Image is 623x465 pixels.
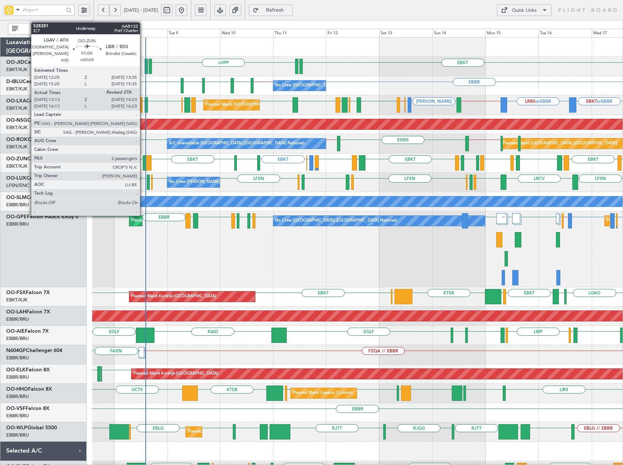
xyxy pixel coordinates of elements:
[6,329,49,334] a: OO-AIEFalcon 7X
[6,105,27,112] a: EBKT/KJK
[6,290,50,295] a: OO-FSXFalcon 7X
[133,368,218,379] div: Planned Maint Kortrijk-[GEOGRAPHIC_DATA]
[6,137,28,142] span: OO-ROK
[94,22,106,28] div: [DATE]
[6,297,27,303] a: EBKT/KJK
[188,426,226,437] div: Planned Maint Liege
[6,79,23,84] span: D-IBLU
[6,393,29,400] a: EBBR/BRU
[6,367,26,372] span: OO-ELK
[6,387,52,392] a: OO-HHOFalcon 8X
[169,177,256,188] div: No Crew [PERSON_NAME] ([PERSON_NAME])
[326,29,379,38] div: Fri 12
[275,80,397,91] div: No Crew [GEOGRAPHIC_DATA] ([GEOGRAPHIC_DATA] National)
[6,290,26,295] span: OO-FSX
[6,98,74,103] a: OO-LXACessna Citation CJ4
[6,144,27,150] a: EBKT/KJK
[6,374,29,380] a: EBBR/BRU
[131,215,263,226] div: Planned Maint [GEOGRAPHIC_DATA] ([GEOGRAPHIC_DATA] National)
[6,425,57,430] a: OO-WLPGlobal 5500
[485,29,538,38] div: Mon 15
[6,163,27,169] a: EBKT/KJK
[497,4,552,16] button: Quick Links
[6,214,27,219] span: OO-GPE
[6,309,26,314] span: OO-LAH
[6,335,29,342] a: EBBR/BRU
[6,124,27,131] a: EBKT/KJK
[131,291,216,302] div: Planned Maint Kortrijk-[GEOGRAPHIC_DATA]
[249,4,293,16] button: Refresh
[275,215,397,226] div: No Crew [GEOGRAPHIC_DATA] ([GEOGRAPHIC_DATA] National)
[6,202,29,208] a: EBBR/BRU
[512,7,537,14] div: Quick Links
[6,79,69,84] a: D-IBLUCessna Citation M2
[169,138,305,149] div: A/C Unavailable [GEOGRAPHIC_DATA] ([GEOGRAPHIC_DATA] National)
[6,406,26,411] span: OO-VSF
[6,156,27,161] span: OO-ZUN
[6,182,29,189] a: LFSN/ENC
[23,4,64,15] input: Airport
[205,99,337,110] div: Planned Maint [GEOGRAPHIC_DATA] ([GEOGRAPHIC_DATA] National)
[6,176,26,181] span: OO-LUX
[6,316,29,323] a: EBBR/BRU
[6,387,28,392] span: OO-HHO
[6,309,50,314] a: OO-LAHFalcon 7X
[6,137,76,142] a: OO-ROKCessna Citation CJ4
[6,425,27,430] span: OO-WLP
[6,156,75,161] a: OO-ZUNCessna Citation CJ4
[538,29,592,38] div: Tue 16
[6,367,50,372] a: OO-ELKFalcon 8X
[6,176,74,181] a: OO-LUXCessna Citation CJ4
[260,8,290,13] span: Refresh
[19,26,77,31] span: All Aircraft
[6,195,75,200] a: OO-SLMCessna Citation XLS
[6,329,25,334] span: OO-AIE
[6,406,50,411] a: OO-VSFFalcon 8X
[6,355,29,361] a: EBBR/BRU
[6,432,29,438] a: EBBR/BRU
[6,98,26,103] span: OO-LXA
[6,214,78,219] a: OO-GPEFalcon 900EX EASy II
[220,29,273,38] div: Wed 10
[6,118,27,123] span: OO-NSG
[6,221,29,227] a: EBBR/BRU
[8,23,79,35] button: All Aircraft
[124,7,158,13] span: [DATE] - [DATE]
[432,29,486,38] div: Sun 14
[6,60,24,65] span: OO-JID
[293,388,353,399] div: Planned Maint Geneva (Cointrin)
[6,413,29,419] a: EBBR/BRU
[6,66,27,73] a: EBKT/KJK
[114,29,167,38] div: Mon 8
[6,195,27,200] span: OO-SLM
[273,29,326,38] div: Thu 11
[167,29,220,38] div: Tue 9
[6,86,27,92] a: EBKT/KJK
[503,138,618,149] div: Planned Maint [GEOGRAPHIC_DATA] ([GEOGRAPHIC_DATA])
[6,348,62,353] a: N604GFChallenger 604
[6,348,26,353] span: N604GF
[6,60,62,65] a: OO-JIDCessna CJ1 525
[379,29,432,38] div: Sat 13
[6,118,75,123] a: OO-NSGCessna Citation CJ4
